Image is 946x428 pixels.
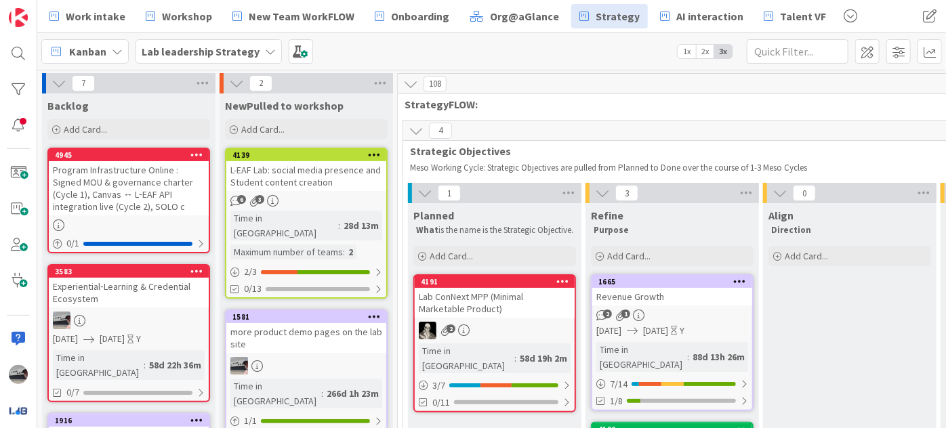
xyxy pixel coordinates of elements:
[55,150,209,160] div: 4945
[49,312,209,329] div: jB
[226,149,386,191] div: 4139L-EAF Lab: social media presence and Student content creation
[321,386,323,401] span: :
[66,385,79,400] span: 0/7
[610,394,623,408] span: 1/8
[49,149,209,161] div: 4945
[432,395,450,410] span: 0/11
[689,349,748,364] div: 88d 13h 26m
[162,8,212,24] span: Workshop
[415,322,575,339] div: WS
[652,4,752,28] a: AI interaction
[771,224,811,236] strong: Direction
[241,123,285,135] span: Add Card...
[680,324,684,338] div: Y
[343,244,345,259] span: :
[687,349,689,364] span: :
[49,265,209,278] div: 3583
[230,211,338,240] div: Time in [GEOGRAPHIC_DATA]
[100,332,125,346] span: [DATE]
[621,309,630,318] span: 1
[415,276,575,288] div: 4191
[430,250,473,262] span: Add Card...
[53,312,70,329] img: jB
[226,323,386,353] div: more product demo pages on the lab site
[340,218,382,233] div: 28d 13m
[55,267,209,276] div: 3583
[249,8,354,24] span: New Team WorkFLOW
[416,224,438,236] strong: What
[255,195,264,204] span: 3
[367,4,457,28] a: Onboarding
[696,45,714,58] span: 2x
[224,4,363,28] a: New Team WorkFLOW
[323,386,382,401] div: 266d 1h 23m
[676,8,743,24] span: AI interaction
[571,4,648,28] a: Strategy
[793,185,816,201] span: 0
[49,265,209,307] div: 3583Experiential‑Learning & Credential Ecosystem
[447,324,455,333] span: 2
[419,343,514,373] div: Time in [GEOGRAPHIC_DATA]
[415,288,575,318] div: Lab ConNext MPP (Minimal Marketable Product)
[230,357,248,374] img: jB
[643,324,668,338] span: [DATE]
[516,351,571,366] div: 58d 19h 2m
[225,99,344,112] span: NewPulled to workshop
[226,357,386,374] div: jB
[9,401,28,420] img: avatar
[432,379,445,393] span: 3 / 7
[756,4,834,28] a: Talent VF
[249,75,272,91] span: 2
[592,376,752,393] div: 7/14
[244,265,257,279] span: 2 / 3
[714,45,733,58] span: 3x
[598,277,752,286] div: 1665
[49,161,209,215] div: Program Infrastructure Online : Signed MOU & governance charter (Cycle 1), Canvas ↔ L‑EAF API int...
[678,45,696,58] span: 1x
[785,250,828,262] span: Add Card...
[603,309,612,318] span: 2
[338,218,340,233] span: :
[226,263,386,280] div: 2/3
[415,276,575,318] div: 4191Lab ConNext MPP (Minimal Marketable Product)
[72,75,95,91] span: 7
[345,244,356,259] div: 2
[226,311,386,353] div: 1581more product demo pages on the lab site
[610,377,628,391] span: 7 / 14
[244,414,257,428] span: 1 / 1
[55,416,209,425] div: 1916
[768,209,794,222] span: Align
[421,277,575,286] div: 4191
[461,4,567,28] a: Org@aGlance
[49,278,209,307] div: Experiential‑Learning & Credential Ecosystem
[490,8,559,24] span: Org@aGlance
[596,8,640,24] span: Strategy
[514,351,516,366] span: :
[226,161,386,191] div: L-EAF Lab: social media presence and Student content creation
[594,224,629,236] strong: Purpose
[136,332,141,346] div: Y
[419,322,436,339] img: WS
[142,45,260,58] b: Lab leadership Strategy
[596,324,621,338] span: [DATE]
[237,195,246,204] span: 6
[146,358,205,372] div: 58d 22h 36m
[615,185,638,201] span: 3
[226,311,386,323] div: 1581
[607,250,651,262] span: Add Card...
[230,244,343,259] div: Maximum number of teams
[596,342,687,372] div: Time in [GEOGRAPHIC_DATA]
[69,43,106,60] span: Kanban
[592,288,752,305] div: Revenue Growth
[9,365,28,384] img: jB
[49,414,209,427] div: 1916
[49,235,209,252] div: 0/1
[64,123,107,135] span: Add Card...
[747,39,848,64] input: Quick Filter...
[53,350,144,380] div: Time in [GEOGRAPHIC_DATA]
[232,150,386,160] div: 4139
[41,4,133,28] a: Work intake
[591,209,623,222] span: Refine
[230,379,321,408] div: Time in [GEOGRAPHIC_DATA]
[391,8,449,24] span: Onboarding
